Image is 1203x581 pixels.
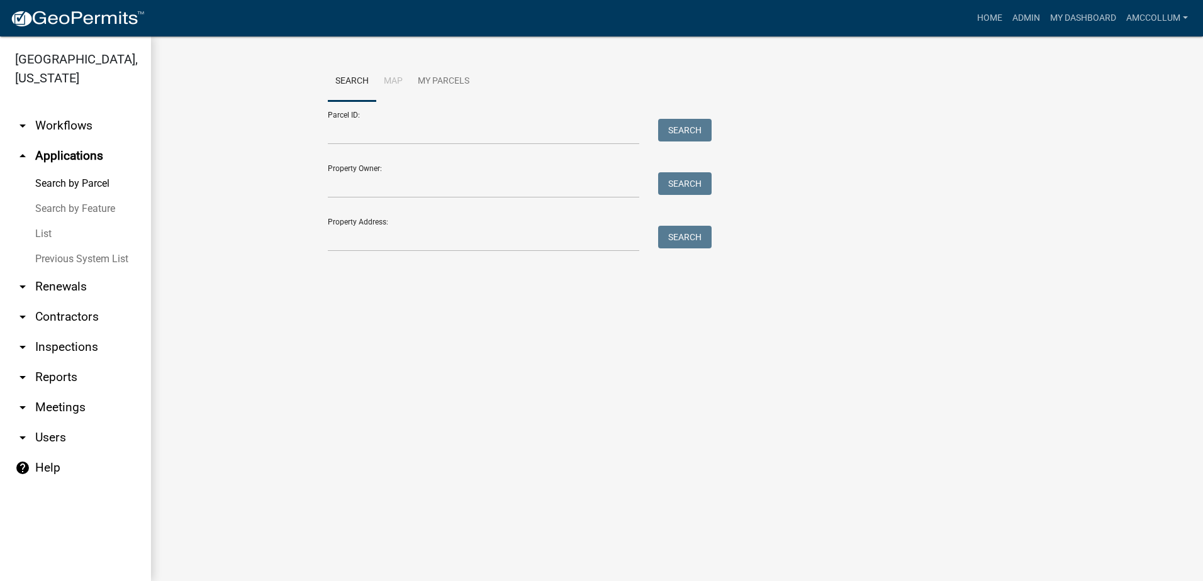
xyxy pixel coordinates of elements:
i: arrow_drop_down [15,309,30,324]
a: My Dashboard [1045,6,1121,30]
i: help [15,460,30,475]
i: arrow_drop_down [15,370,30,385]
a: amccollum [1121,6,1193,30]
i: arrow_drop_down [15,340,30,355]
i: arrow_drop_down [15,430,30,445]
i: arrow_drop_up [15,148,30,163]
a: Home [972,6,1007,30]
button: Search [658,119,712,141]
button: Search [658,172,712,195]
a: Admin [1007,6,1045,30]
a: My Parcels [410,62,477,102]
i: arrow_drop_down [15,118,30,133]
a: Search [328,62,376,102]
i: arrow_drop_down [15,400,30,415]
button: Search [658,226,712,248]
i: arrow_drop_down [15,279,30,294]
